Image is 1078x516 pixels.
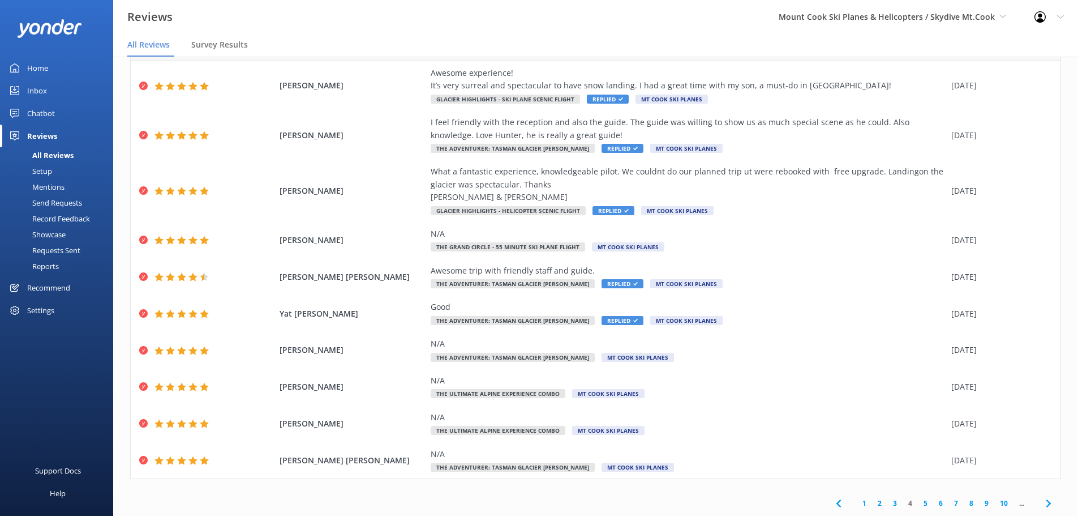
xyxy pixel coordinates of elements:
[779,11,995,22] span: Mount Cook Ski Planes & Helicopters / Skydive Mt.Cook
[7,179,65,195] div: Mentions
[280,129,426,142] span: [PERSON_NAME]
[27,57,48,79] div: Home
[431,448,946,460] div: N/A
[27,276,70,299] div: Recommend
[7,195,82,211] div: Send Requests
[857,498,872,509] a: 1
[592,206,634,215] span: Replied
[7,147,74,163] div: All Reviews
[951,271,1046,283] div: [DATE]
[280,79,426,92] span: [PERSON_NAME]
[7,227,66,242] div: Showcase
[602,353,674,362] span: Mt Cook Ski Planes
[431,279,595,288] span: The Adventurer: Tasman Glacier [PERSON_NAME]
[7,227,113,242] a: Showcase
[431,144,595,153] span: The Adventurer: Tasman Glacier [PERSON_NAME]
[7,258,59,274] div: Reports
[948,498,964,509] a: 7
[431,206,586,215] span: Glacier Highlights - Helicopter Scenic flight
[7,211,90,227] div: Record Feedback
[933,498,948,509] a: 6
[431,411,946,424] div: N/A
[650,144,723,153] span: Mt Cook Ski Planes
[7,258,113,274] a: Reports
[280,234,426,246] span: [PERSON_NAME]
[431,165,946,203] div: What a fantastic experience, knowledgeable pilot. We couldnt do our planned trip ut were rebooked...
[7,195,113,211] a: Send Requests
[127,39,170,50] span: All Reviews
[602,279,643,288] span: Replied
[50,482,66,505] div: Help
[27,125,57,147] div: Reviews
[7,242,80,258] div: Requests Sent
[431,301,946,313] div: Good
[431,353,595,362] span: The Adventurer: Tasman Glacier [PERSON_NAME]
[431,463,595,472] span: The Adventurer: Tasman Glacier [PERSON_NAME]
[918,498,933,509] a: 5
[572,426,645,435] span: Mt Cook Ski Planes
[951,417,1046,430] div: [DATE]
[650,279,723,288] span: Mt Cook Ski Planes
[280,344,426,356] span: [PERSON_NAME]
[951,79,1046,92] div: [DATE]
[964,498,979,509] a: 8
[979,498,994,509] a: 9
[7,147,113,163] a: All Reviews
[592,242,664,251] span: Mt Cook Ski Planes
[602,463,674,472] span: Mt Cook Ski Planes
[431,374,946,387] div: N/A
[602,144,643,153] span: Replied
[280,308,426,320] span: Yat [PERSON_NAME]
[641,206,714,215] span: Mt Cook Ski Planes
[280,185,426,197] span: [PERSON_NAME]
[951,185,1046,197] div: [DATE]
[431,265,946,277] div: Awesome trip with friendly staff and guide.
[7,242,113,258] a: Requests Sent
[280,271,426,283] span: [PERSON_NAME] [PERSON_NAME]
[1013,498,1030,509] span: ...
[951,129,1046,142] div: [DATE]
[994,498,1013,509] a: 10
[951,381,1046,393] div: [DATE]
[602,316,643,325] span: Replied
[903,498,918,509] a: 4
[280,417,426,430] span: [PERSON_NAME]
[27,102,55,125] div: Chatbot
[587,95,629,104] span: Replied
[951,454,1046,467] div: [DATE]
[431,426,565,435] span: The Ultimate Alpine Experience Combo
[7,163,113,179] a: Setup
[191,39,248,50] span: Survey Results
[431,67,946,92] div: Awesome experience! It’s very surreal and spectacular to have snow landing. I had a great time wi...
[7,179,113,195] a: Mentions
[650,316,723,325] span: Mt Cook Ski Planes
[951,344,1046,356] div: [DATE]
[951,308,1046,320] div: [DATE]
[7,163,52,179] div: Setup
[431,316,595,325] span: The Adventurer: Tasman Glacier [PERSON_NAME]
[431,242,585,251] span: The Grand Circle - 55 Minute Ski plane Flight
[431,228,946,240] div: N/A
[27,299,54,322] div: Settings
[127,8,173,26] h3: Reviews
[872,498,887,509] a: 2
[17,19,82,38] img: yonder-white-logo.png
[7,211,113,227] a: Record Feedback
[572,389,645,398] span: Mt Cook Ski Planes
[431,338,946,350] div: N/A
[431,389,565,398] span: The Ultimate Alpine Experience Combo
[280,381,426,393] span: [PERSON_NAME]
[35,459,81,482] div: Support Docs
[27,79,47,102] div: Inbox
[431,95,580,104] span: Glacier Highlights - Ski Plane Scenic Flight
[951,234,1046,246] div: [DATE]
[887,498,903,509] a: 3
[431,116,946,142] div: I feel friendly with the reception and also the guide. The guide was willing to show us as much s...
[280,454,426,467] span: [PERSON_NAME] [PERSON_NAME]
[635,95,708,104] span: Mt Cook Ski Planes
